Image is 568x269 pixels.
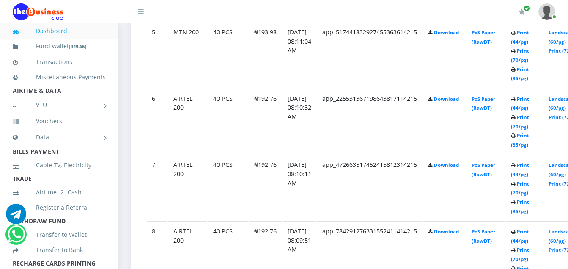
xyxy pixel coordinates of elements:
[519,8,525,15] i: Renew/Upgrade Subscription
[13,240,106,260] a: Transfer to Bank
[283,155,316,220] td: [DATE] 08:10:11 AM
[147,89,167,154] td: 6
[13,198,106,217] a: Register a Referral
[472,162,495,177] a: PoS Paper (RawBT)
[168,155,207,220] td: AIRTEL 200
[8,230,25,244] a: Chat for support
[434,228,459,235] a: Download
[13,36,106,56] a: Fund wallet[349.66]
[69,43,86,50] small: [ ]
[511,96,529,111] a: Print (44/pg)
[13,111,106,131] a: Vouchers
[13,183,106,202] a: Airtime -2- Cash
[208,155,248,220] td: 40 PCS
[249,155,282,220] td: ₦192.76
[434,162,459,168] a: Download
[511,162,529,177] a: Print (44/pg)
[511,228,529,244] a: Print (44/pg)
[13,67,106,87] a: Miscellaneous Payments
[208,22,248,88] td: 40 PCS
[511,180,529,196] a: Print (70/pg)
[283,22,316,88] td: [DATE] 08:11:04 AM
[511,247,529,262] a: Print (70/pg)
[434,29,459,36] a: Download
[434,96,459,102] a: Download
[168,89,207,154] td: AIRTEL 200
[472,228,495,244] a: PoS Paper (RawBT)
[13,52,106,72] a: Transactions
[147,155,167,220] td: 7
[317,22,422,88] td: app_517441832927455363614215
[249,89,282,154] td: ₦192.76
[208,89,248,154] td: 40 PCS
[168,22,207,88] td: MTN 200
[472,96,495,111] a: PoS Paper (RawBT)
[511,66,529,82] a: Print (85/pg)
[317,89,422,154] td: app_225531367198643817114215
[511,114,529,130] a: Print (70/pg)
[13,21,106,41] a: Dashboard
[147,22,167,88] td: 5
[511,132,529,148] a: Print (85/pg)
[13,127,106,148] a: Data
[511,29,529,45] a: Print (44/pg)
[511,47,529,63] a: Print (70/pg)
[538,3,555,20] img: User
[472,29,495,45] a: PoS Paper (RawBT)
[283,89,316,154] td: [DATE] 08:10:32 AM
[13,94,106,116] a: VTU
[71,43,85,50] b: 349.66
[13,155,106,175] a: Cable TV, Electricity
[13,3,63,20] img: Logo
[13,225,106,244] a: Transfer to Wallet
[524,5,530,11] span: Renew/Upgrade Subscription
[511,199,529,214] a: Print (85/pg)
[249,22,282,88] td: ₦193.98
[6,210,26,224] a: Chat for support
[317,155,422,220] td: app_472663517452415812314215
